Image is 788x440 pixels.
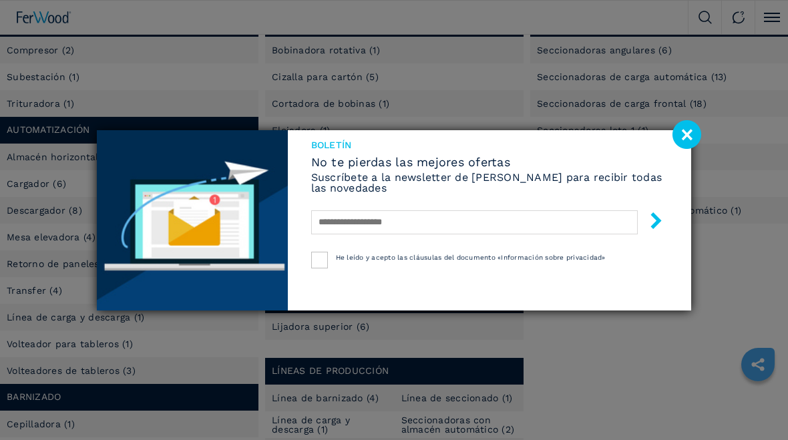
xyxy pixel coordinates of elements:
[311,156,668,168] span: No te pierdas las mejores ofertas
[311,140,668,150] span: Boletín
[97,130,288,310] img: Newsletter image
[634,207,664,238] button: submit-button
[311,172,668,194] h6: Suscríbete a la newsletter de [PERSON_NAME] para recibir todas las novedades
[336,254,606,261] span: He leído y acepto las cláusulas del documento «Información sobre privacidad»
